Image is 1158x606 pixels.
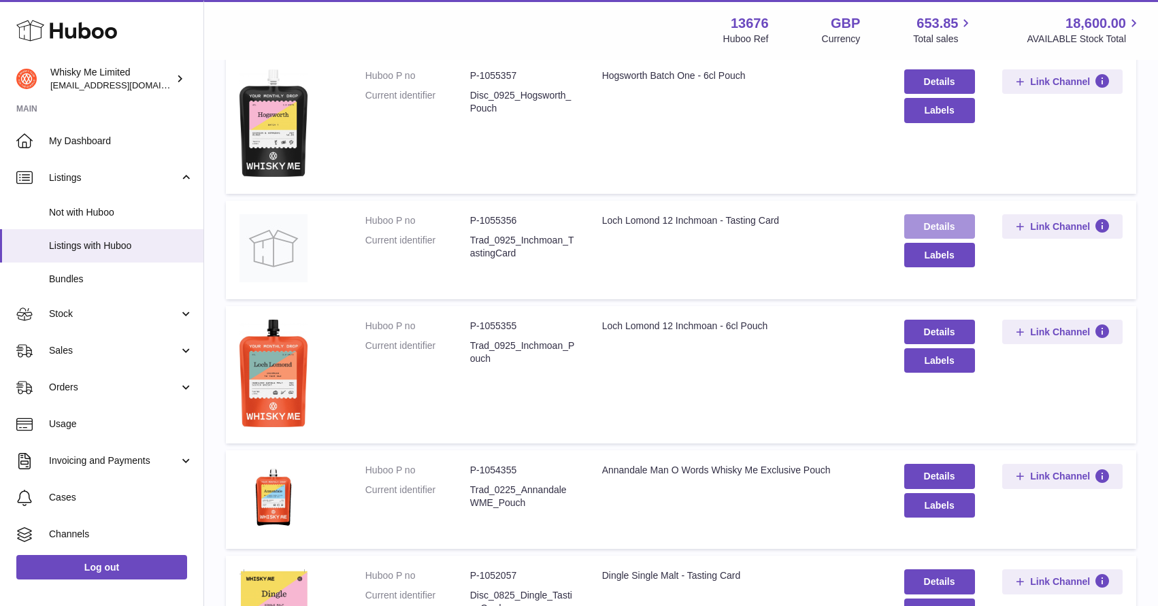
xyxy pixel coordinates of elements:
[602,214,877,227] div: Loch Lomond 12 Inchmoan - Tasting Card
[470,214,575,227] dd: P-1055356
[365,234,470,260] dt: Current identifier
[470,69,575,82] dd: P-1055357
[49,135,193,148] span: My Dashboard
[470,320,575,333] dd: P-1055355
[916,14,958,33] span: 653.85
[49,307,179,320] span: Stock
[49,206,193,219] span: Not with Huboo
[16,69,37,89] img: orders@whiskyshop.com
[49,454,179,467] span: Invoicing and Payments
[239,214,308,282] img: Loch Lomond 12 Inchmoan - Tasting Card
[365,69,470,82] dt: Huboo P no
[904,69,975,94] a: Details
[470,464,575,477] dd: P-1054355
[49,344,179,357] span: Sales
[1030,220,1090,233] span: Link Channel
[49,528,193,541] span: Channels
[1065,14,1126,33] span: 18,600.00
[365,214,470,227] dt: Huboo P no
[470,339,575,365] dd: Trad_0925_Inchmoan_Pouch
[602,69,877,82] div: Hogsworth Batch One - 6cl Pouch
[49,239,193,252] span: Listings with Huboo
[1030,575,1090,588] span: Link Channel
[904,464,975,488] a: Details
[913,33,974,46] span: Total sales
[1030,326,1090,338] span: Link Channel
[1030,75,1090,88] span: Link Channel
[822,33,861,46] div: Currency
[239,69,308,177] img: Hogsworth Batch One - 6cl Pouch
[904,493,975,518] button: Labels
[365,569,470,582] dt: Huboo P no
[904,569,975,594] a: Details
[49,171,179,184] span: Listings
[365,484,470,509] dt: Current identifier
[904,243,975,267] button: Labels
[904,348,975,373] button: Labels
[470,484,575,509] dd: Trad_0225_AnnandaleWME_Pouch
[1002,69,1123,94] button: Link Channel
[470,234,575,260] dd: Trad_0925_Inchmoan_TastingCard
[723,33,769,46] div: Huboo Ref
[1027,33,1142,46] span: AVAILABLE Stock Total
[470,89,575,115] dd: Disc_0925_Hogsworth_Pouch
[49,491,193,504] span: Cases
[1002,320,1123,344] button: Link Channel
[365,464,470,477] dt: Huboo P no
[904,214,975,239] a: Details
[49,381,179,394] span: Orders
[1002,464,1123,488] button: Link Channel
[365,320,470,333] dt: Huboo P no
[1030,470,1090,482] span: Link Channel
[1002,214,1123,239] button: Link Channel
[470,569,575,582] dd: P-1052057
[1027,14,1142,46] a: 18,600.00 AVAILABLE Stock Total
[365,89,470,115] dt: Current identifier
[50,66,173,92] div: Whisky Me Limited
[49,418,193,431] span: Usage
[731,14,769,33] strong: 13676
[602,569,877,582] div: Dingle Single Malt - Tasting Card
[50,80,200,90] span: [EMAIL_ADDRESS][DOMAIN_NAME]
[239,464,308,532] img: Annandale Man O Words Whisky Me Exclusive Pouch
[1002,569,1123,594] button: Link Channel
[49,273,193,286] span: Bundles
[831,14,860,33] strong: GBP
[239,320,308,427] img: Loch Lomond 12 Inchmoan - 6cl Pouch
[602,320,877,333] div: Loch Lomond 12 Inchmoan - 6cl Pouch
[602,464,877,477] div: Annandale Man O Words Whisky Me Exclusive Pouch
[365,339,470,365] dt: Current identifier
[16,555,187,579] a: Log out
[904,98,975,122] button: Labels
[913,14,974,46] a: 653.85 Total sales
[904,320,975,344] a: Details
